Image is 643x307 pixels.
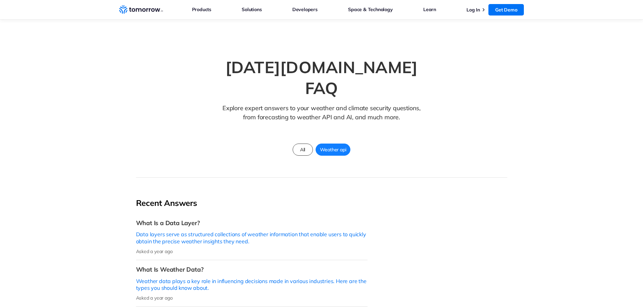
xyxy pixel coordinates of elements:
[136,260,368,307] a: What Is Weather Data?Weather data plays a key role in influencing decisions made in various indus...
[242,5,262,14] a: Solutions
[207,57,436,99] h1: [DATE][DOMAIN_NAME] FAQ
[292,5,318,14] a: Developers
[136,219,368,227] h3: What Is a Data Layer?
[136,198,368,208] h2: Recent Answers
[316,144,351,156] a: Weather api
[219,103,424,132] p: Explore expert answers to your weather and climate security questions, from forecasting to weathe...
[136,248,368,254] p: Asked a year ago
[136,214,368,260] a: What Is a Data Layer?Data layers serve as structured collections of weather information that enab...
[119,5,163,15] a: Home link
[293,144,313,156] a: All
[296,145,309,154] span: All
[466,7,480,13] a: Log In
[136,278,368,292] p: Weather data plays a key role in influencing decisions made in various industries. Here are the t...
[488,4,524,16] a: Get Demo
[136,231,368,245] p: Data layers serve as structured collections of weather information that enable users to quickly o...
[192,5,211,14] a: Products
[348,5,393,14] a: Space & Technology
[423,5,436,14] a: Learn
[136,295,368,301] p: Asked a year ago
[136,266,368,273] h3: What Is Weather Data?
[316,145,350,154] span: Weather api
